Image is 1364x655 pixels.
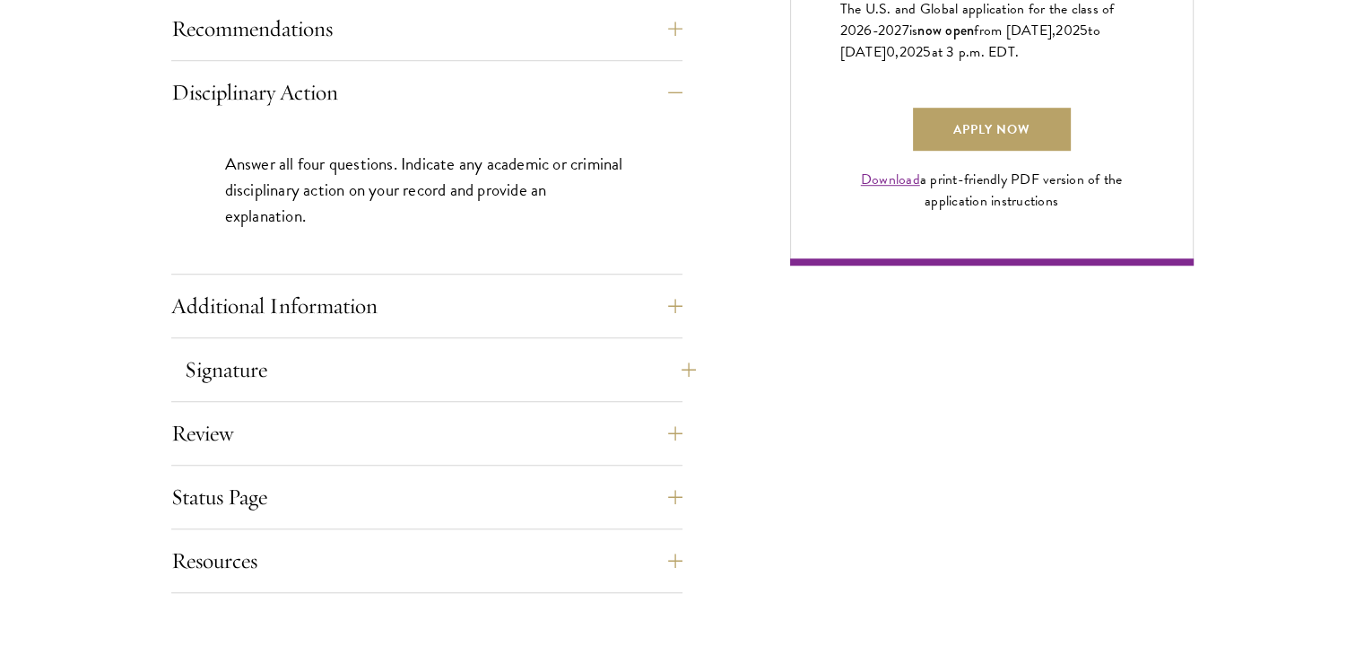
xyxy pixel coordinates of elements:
span: now open [917,20,974,40]
span: 0 [886,41,895,63]
span: -202 [873,20,902,41]
span: , [895,41,899,63]
span: 5 [923,41,931,63]
span: to [DATE] [840,20,1100,63]
span: from [DATE], [974,20,1056,41]
button: Additional Information [171,284,682,327]
button: Status Page [171,476,682,519]
div: a print-friendly PDF version of the application instructions [840,169,1143,212]
span: 202 [1056,20,1080,41]
button: Signature [185,348,696,391]
span: is [909,20,918,41]
span: at 3 p.m. EDT. [932,41,1020,63]
a: Apply Now [913,108,1071,151]
button: Resources [171,539,682,582]
button: Review [171,412,682,455]
span: 6 [864,20,872,41]
span: 202 [899,41,924,63]
p: Answer all four questions. Indicate any academic or criminal disciplinary action on your record a... [225,151,629,229]
a: Download [861,169,920,190]
button: Disciplinary Action [171,71,682,114]
button: Recommendations [171,7,682,50]
span: 7 [902,20,909,41]
span: 5 [1080,20,1088,41]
